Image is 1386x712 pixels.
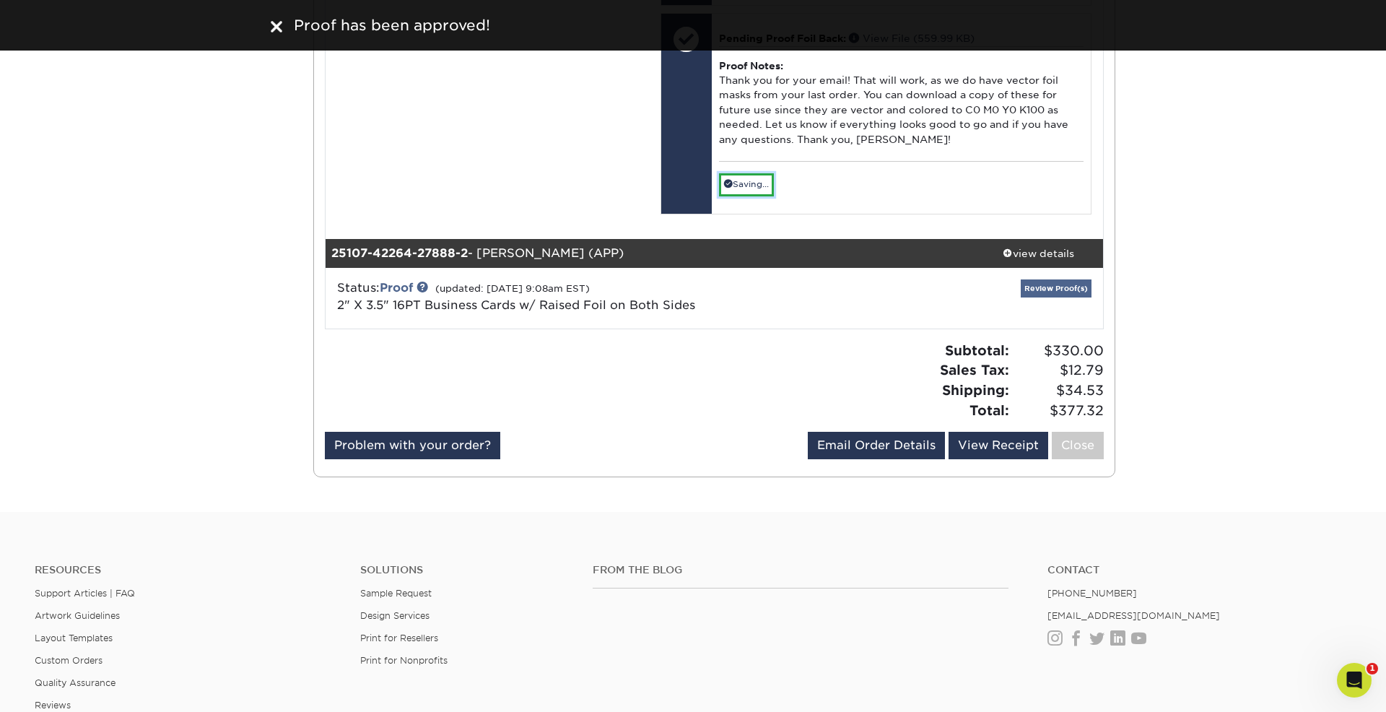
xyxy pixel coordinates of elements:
small: (updated: [DATE] 9:08am EST) [435,283,590,294]
a: Problem with your order? [325,432,500,459]
h4: Solutions [360,564,571,576]
div: - [PERSON_NAME] (APP) [326,239,974,268]
div: Thank you for your email! That will work, as we do have vector foil masks from your last order. Y... [719,46,1084,162]
a: Custom Orders [35,655,103,666]
strong: Total: [969,402,1009,418]
h4: From the Blog [593,564,1009,576]
a: [PHONE_NUMBER] [1047,588,1137,599]
a: Review Proof(s) [1021,279,1091,298]
a: Contact [1047,564,1351,576]
a: [EMAIL_ADDRESS][DOMAIN_NAME] [1047,610,1220,621]
a: Layout Templates [35,633,113,643]
a: Print for Nonprofits [360,655,448,666]
div: Status: [326,279,844,314]
strong: 25107-42264-27888-2 [331,246,468,260]
a: Design Services [360,610,430,621]
a: Email Order Details [808,432,945,459]
a: Support Articles | FAQ [35,588,135,599]
a: Close [1052,432,1104,459]
a: Print for Resellers [360,633,438,643]
a: 2" X 3.5" 16PT Business Cards w/ Raised Foil on Both Sides [337,298,695,312]
iframe: Intercom live chat [1337,663,1372,698]
span: $34.53 [1014,381,1104,401]
span: $12.79 [1014,360,1104,381]
div: view details [973,246,1103,260]
strong: Proof Notes: [719,60,783,71]
a: view details [973,239,1103,268]
a: Saving... [719,173,774,196]
strong: Shipping: [942,382,1009,398]
span: 1 [1367,663,1378,674]
span: $377.32 [1014,401,1104,421]
a: Sample Request [360,588,432,599]
a: View Receipt [949,432,1048,459]
strong: Sales Tax: [940,362,1009,378]
span: $330.00 [1014,341,1104,361]
h4: Resources [35,564,339,576]
a: Proof [380,281,413,295]
strong: Subtotal: [945,342,1009,358]
img: close [271,21,282,32]
a: Artwork Guidelines [35,610,120,621]
span: Proof has been approved! [294,17,490,34]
